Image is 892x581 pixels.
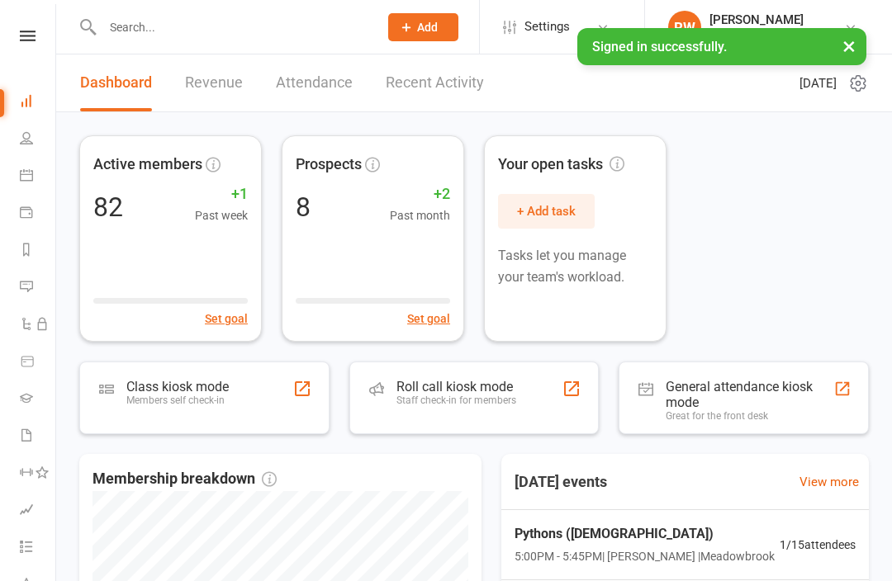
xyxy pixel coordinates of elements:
div: Staff check-in for members [396,394,516,406]
a: Calendar [20,158,57,196]
span: Past month [390,206,450,224]
span: Active members [93,153,202,177]
span: 1 / 15 attendees [780,536,856,554]
a: Revenue [185,54,243,111]
p: Tasks let you manage your team's workload. [498,245,652,287]
div: Roll call kiosk mode [396,379,516,394]
a: Payments [20,196,57,233]
a: Attendance [276,54,353,111]
span: Your open tasks [498,153,624,177]
div: 82 [93,194,123,220]
span: Settings [524,8,570,45]
span: Pythons ([DEMOGRAPHIC_DATA]) [515,523,775,545]
h3: [DATE] events [501,467,620,497]
span: +2 [390,182,450,206]
button: Add [388,13,458,41]
span: Membership breakdown [93,467,277,491]
span: Add [417,21,438,34]
div: [PERSON_NAME] BJJ [709,27,821,42]
div: Class kiosk mode [126,379,229,394]
span: 5:00PM - 5:45PM | [PERSON_NAME] | Meadowbrook [515,547,775,565]
a: Dashboard [80,54,152,111]
a: View more [799,472,859,492]
div: [PERSON_NAME] [709,12,821,27]
span: Past week [195,206,248,224]
a: Reports [20,233,57,270]
button: Set goal [407,309,450,328]
span: [DATE] [799,73,837,93]
div: General attendance kiosk mode [666,379,833,410]
div: RW [668,11,701,44]
button: + Add task [498,194,595,229]
a: Dashboard [20,84,57,121]
a: Assessments [20,493,57,530]
div: Great for the front desk [666,410,833,422]
span: Signed in successfully. [592,39,727,54]
button: × [834,28,864,64]
a: Recent Activity [386,54,484,111]
span: Prospects [296,153,362,177]
input: Search... [97,16,367,39]
a: Product Sales [20,344,57,381]
a: People [20,121,57,158]
span: +1 [195,182,248,206]
div: Members self check-in [126,394,229,406]
button: Set goal [205,309,248,328]
div: 8 [296,194,311,220]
